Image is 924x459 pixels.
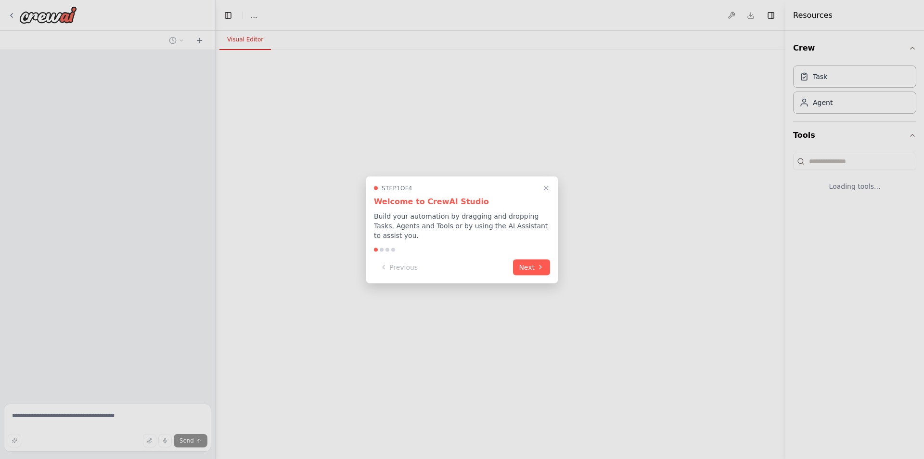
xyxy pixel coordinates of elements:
button: Previous [374,259,423,275]
button: Next [513,259,550,275]
span: Step 1 of 4 [382,184,412,192]
button: Hide left sidebar [221,9,235,22]
h3: Welcome to CrewAI Studio [374,196,550,207]
p: Build your automation by dragging and dropping Tasks, Agents and Tools or by using the AI Assista... [374,211,550,240]
button: Close walkthrough [540,182,552,194]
